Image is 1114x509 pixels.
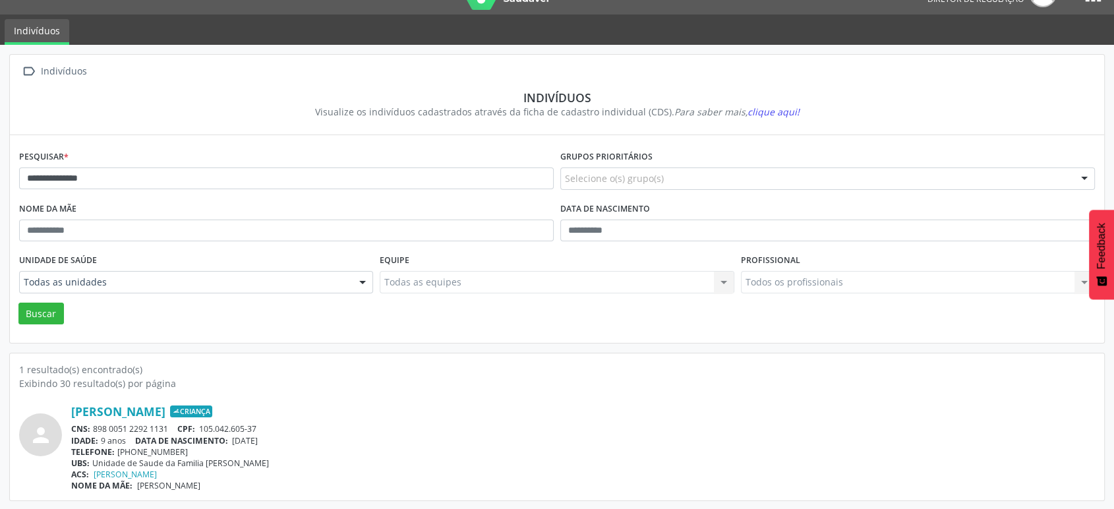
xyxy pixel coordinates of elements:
[71,469,89,480] span: ACS:
[560,199,650,220] label: Data de nascimento
[71,435,98,446] span: IDADE:
[71,458,1095,469] div: Unidade de Saude da Familia [PERSON_NAME]
[71,458,90,469] span: UBS:
[19,62,89,81] a:  Indivíduos
[137,480,200,491] span: [PERSON_NAME]
[19,147,69,167] label: Pesquisar
[748,105,800,118] span: clique aqui!
[94,469,157,480] a: [PERSON_NAME]
[5,19,69,45] a: Indivíduos
[19,251,97,271] label: Unidade de saúde
[19,363,1095,376] div: 1 resultado(s) encontrado(s)
[71,446,115,458] span: TELEFONE:
[19,376,1095,390] div: Exibindo 30 resultado(s) por página
[19,199,76,220] label: Nome da mãe
[38,62,89,81] div: Indivíduos
[24,276,346,289] span: Todas as unidades
[19,62,38,81] i: 
[170,405,212,417] span: Criança
[232,435,258,446] span: [DATE]
[29,423,53,447] i: person
[380,251,409,271] label: Equipe
[560,147,653,167] label: Grupos prioritários
[71,423,90,434] span: CNS:
[71,446,1095,458] div: [PHONE_NUMBER]
[565,171,664,185] span: Selecione o(s) grupo(s)
[18,303,64,325] button: Buscar
[674,105,800,118] i: Para saber mais,
[71,435,1095,446] div: 9 anos
[71,423,1095,434] div: 898 0051 2292 1131
[28,90,1086,105] div: Indivíduos
[741,251,800,271] label: Profissional
[71,480,132,491] span: NOME DA MÃE:
[177,423,195,434] span: CPF:
[135,435,228,446] span: DATA DE NASCIMENTO:
[28,105,1086,119] div: Visualize os indivíduos cadastrados através da ficha de cadastro individual (CDS).
[71,404,165,419] a: [PERSON_NAME]
[199,423,256,434] span: 105.042.605-37
[1089,210,1114,299] button: Feedback - Mostrar pesquisa
[1096,223,1107,269] span: Feedback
